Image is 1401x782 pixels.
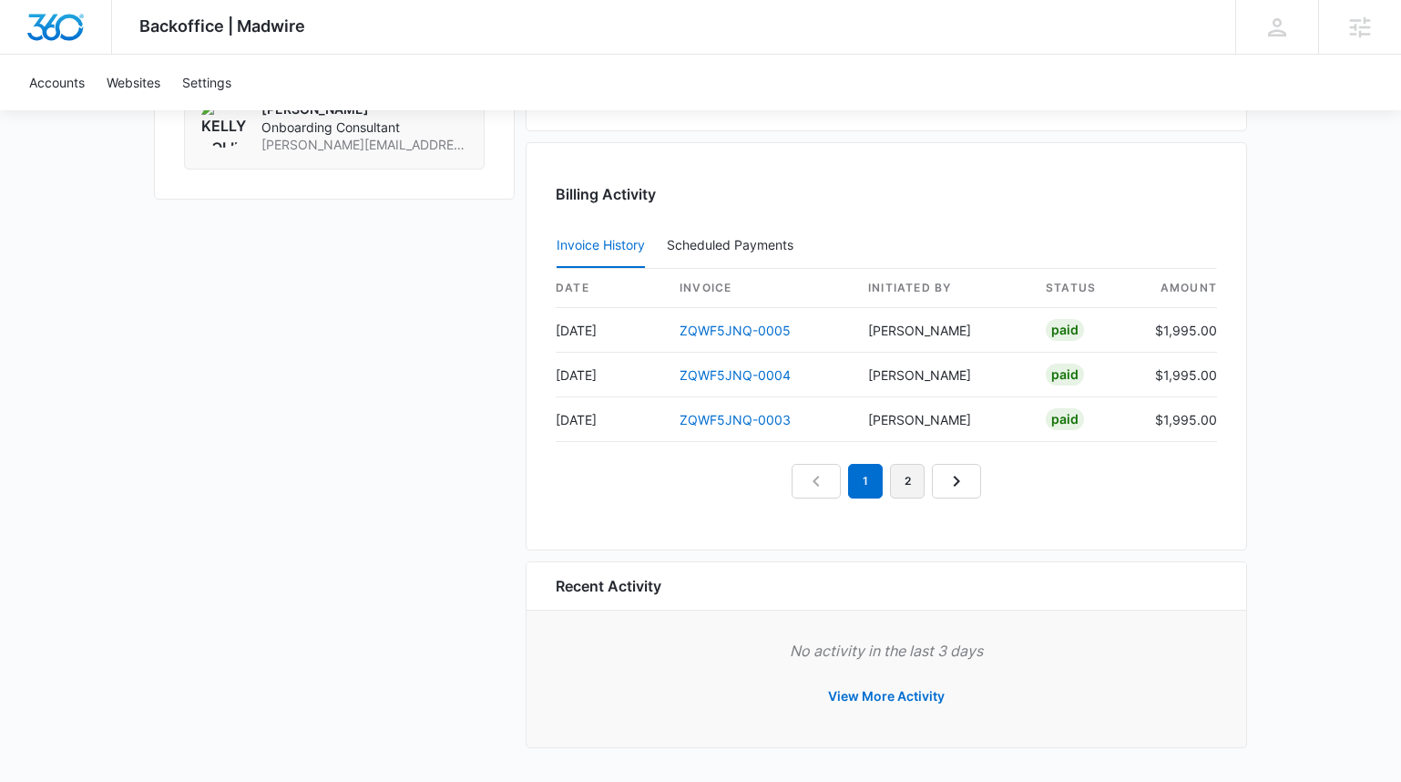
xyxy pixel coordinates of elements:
[1046,319,1084,341] div: Paid
[1046,364,1084,386] div: Paid
[557,224,645,268] button: Invoice History
[556,397,665,442] td: [DATE]
[556,575,661,597] h6: Recent Activity
[96,55,171,110] a: Websites
[556,308,665,353] td: [DATE]
[556,269,665,308] th: date
[810,674,963,718] button: View More Activity
[854,397,1031,442] td: [PERSON_NAME]
[1140,353,1217,397] td: $1,995.00
[854,308,1031,353] td: [PERSON_NAME]
[932,464,981,499] a: Next Page
[854,269,1031,308] th: Initiated By
[792,464,981,499] nav: Pagination
[1046,408,1084,430] div: Paid
[556,640,1217,662] p: No activity in the last 3 days
[18,55,96,110] a: Accounts
[854,353,1031,397] td: [PERSON_NAME]
[1140,308,1217,353] td: $1,995.00
[680,412,791,427] a: ZQWF5JNQ-0003
[667,239,801,252] div: Scheduled Payments
[556,353,665,397] td: [DATE]
[680,367,791,383] a: ZQWF5JNQ-0004
[556,183,1217,205] h3: Billing Activity
[890,464,925,499] a: Page 2
[665,269,854,308] th: invoice
[1140,397,1217,442] td: $1,995.00
[680,323,791,338] a: ZQWF5JNQ-0005
[261,118,469,137] span: Onboarding Consultant
[139,16,305,36] span: Backoffice | Madwire
[1140,269,1217,308] th: amount
[848,464,883,499] em: 1
[1031,269,1140,308] th: status
[261,136,469,154] span: [PERSON_NAME][EMAIL_ADDRESS][PERSON_NAME][DOMAIN_NAME]
[171,55,242,110] a: Settings
[199,100,247,148] img: Kelly Bolin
